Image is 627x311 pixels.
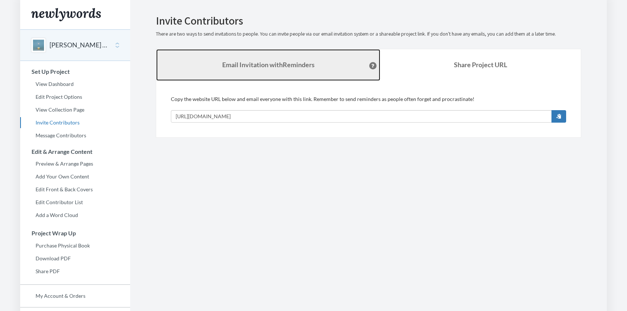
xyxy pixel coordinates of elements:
[222,61,315,69] strong: Email Invitation with Reminders
[21,230,130,236] h3: Project Wrap Up
[20,91,130,102] a: Edit Project Options
[20,253,130,264] a: Download PDF
[49,40,109,50] button: [PERSON_NAME] 60th!
[20,171,130,182] a: Add Your Own Content
[20,290,130,301] a: My Account & Orders
[171,95,566,123] div: Copy the website URL below and email everyone with this link. Remember to send reminders as peopl...
[20,130,130,141] a: Message Contributors
[31,8,101,21] img: Newlywords logo
[20,197,130,208] a: Edit Contributor List
[20,184,130,195] a: Edit Front & Back Covers
[21,148,130,155] h3: Edit & Arrange Content
[20,240,130,251] a: Purchase Physical Book
[20,210,130,221] a: Add a Word Cloud
[20,104,130,115] a: View Collection Page
[20,79,130,90] a: View Dashboard
[20,266,130,277] a: Share PDF
[156,30,581,38] p: There are two ways to send invitations to people. You can invite people via our email invitation ...
[156,15,581,27] h2: Invite Contributors
[20,158,130,169] a: Preview & Arrange Pages
[21,68,130,75] h3: Set Up Project
[20,117,130,128] a: Invite Contributors
[454,61,507,69] b: Share Project URL
[15,5,42,12] span: Support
